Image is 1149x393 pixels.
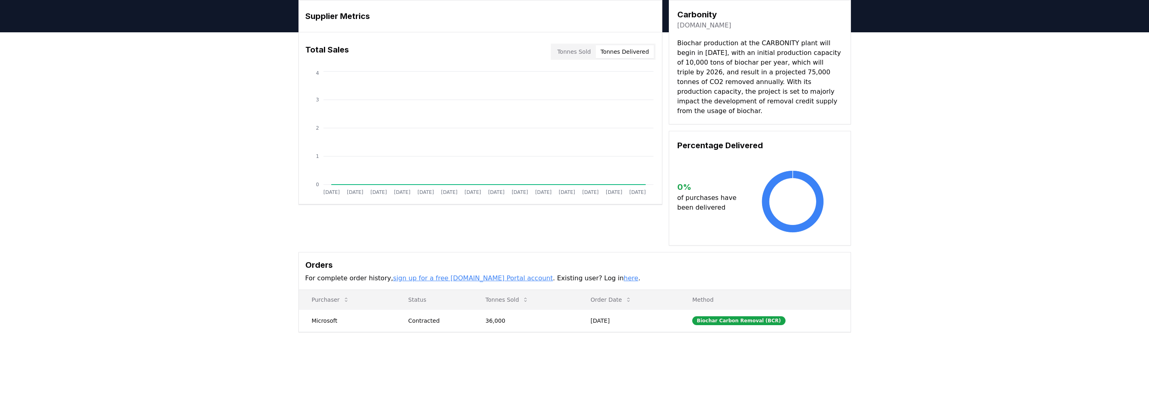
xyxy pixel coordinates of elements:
[441,189,458,195] tspan: [DATE]
[582,189,599,195] tspan: [DATE]
[624,274,638,282] a: here
[488,189,504,195] tspan: [DATE]
[299,309,395,332] td: Microsoft
[473,309,578,332] td: 36,000
[305,273,844,283] p: For complete order history, . Existing user? Log in .
[347,189,363,195] tspan: [DATE]
[316,182,319,187] tspan: 0
[606,189,622,195] tspan: [DATE]
[305,10,655,22] h3: Supplier Metrics
[316,97,319,103] tspan: 3
[692,316,785,325] div: Biochar Carbon Removal (BCR)
[677,139,842,151] h3: Percentage Delivered
[686,296,844,304] p: Method
[408,317,466,325] div: Contracted
[535,189,552,195] tspan: [DATE]
[316,125,319,131] tspan: 2
[629,189,646,195] tspan: [DATE]
[402,296,466,304] p: Status
[677,21,731,30] a: [DOMAIN_NAME]
[596,45,654,58] button: Tonnes Delivered
[305,259,844,271] h3: Orders
[370,189,387,195] tspan: [DATE]
[417,189,434,195] tspan: [DATE]
[677,181,743,193] h3: 0 %
[394,189,410,195] tspan: [DATE]
[552,45,596,58] button: Tonnes Sold
[584,292,638,308] button: Order Date
[677,8,731,21] h3: Carbonity
[464,189,481,195] tspan: [DATE]
[677,38,842,116] p: Biochar production at the CARBONITY plant will begin in [DATE], with an initial production capaci...
[578,309,679,332] td: [DATE]
[479,292,535,308] button: Tonnes Sold
[316,70,319,76] tspan: 4
[316,153,319,159] tspan: 1
[323,189,340,195] tspan: [DATE]
[511,189,528,195] tspan: [DATE]
[305,44,349,60] h3: Total Sales
[677,193,743,212] p: of purchases have been delivered
[559,189,575,195] tspan: [DATE]
[393,274,553,282] a: sign up for a free [DOMAIN_NAME] Portal account
[305,292,356,308] button: Purchaser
